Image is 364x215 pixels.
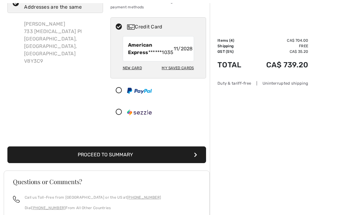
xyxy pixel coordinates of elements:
[217,43,250,49] td: Shipping
[217,54,250,75] td: Total
[13,196,20,203] img: call
[250,43,308,49] td: Free
[123,63,142,73] div: New Card
[250,38,308,43] td: CA$ 704.00
[25,205,161,211] p: Dial From All Other Countries
[127,88,152,94] img: PayPal
[250,49,308,54] td: CA$ 35.20
[217,49,250,54] td: GST (5%)
[127,23,202,31] div: Credit Card
[19,15,103,70] div: [PERSON_NAME] 733 [MEDICAL_DATA] Pl [GEOGRAPHIC_DATA], [GEOGRAPHIC_DATA], [GEOGRAPHIC_DATA] V8Y3C9
[7,146,206,163] button: Proceed to Summary
[25,195,161,200] p: Call us Toll-Free from [GEOGRAPHIC_DATA] or the US at
[250,54,308,75] td: CA$ 739.20
[127,24,135,30] img: Credit Card
[217,38,250,43] td: Items ( )
[128,42,152,55] strong: American Express
[162,63,194,73] div: My Saved Cards
[230,38,233,43] span: 4
[127,109,152,116] img: Sezzle
[127,195,161,200] a: [PHONE_NUMBER]
[31,206,65,210] a: [PHONE_NUMBER]
[174,45,193,53] span: 11/2028
[217,80,308,86] div: Duty & tariff-free | Uninterrupted shipping
[13,179,201,185] h3: Questions or Comments?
